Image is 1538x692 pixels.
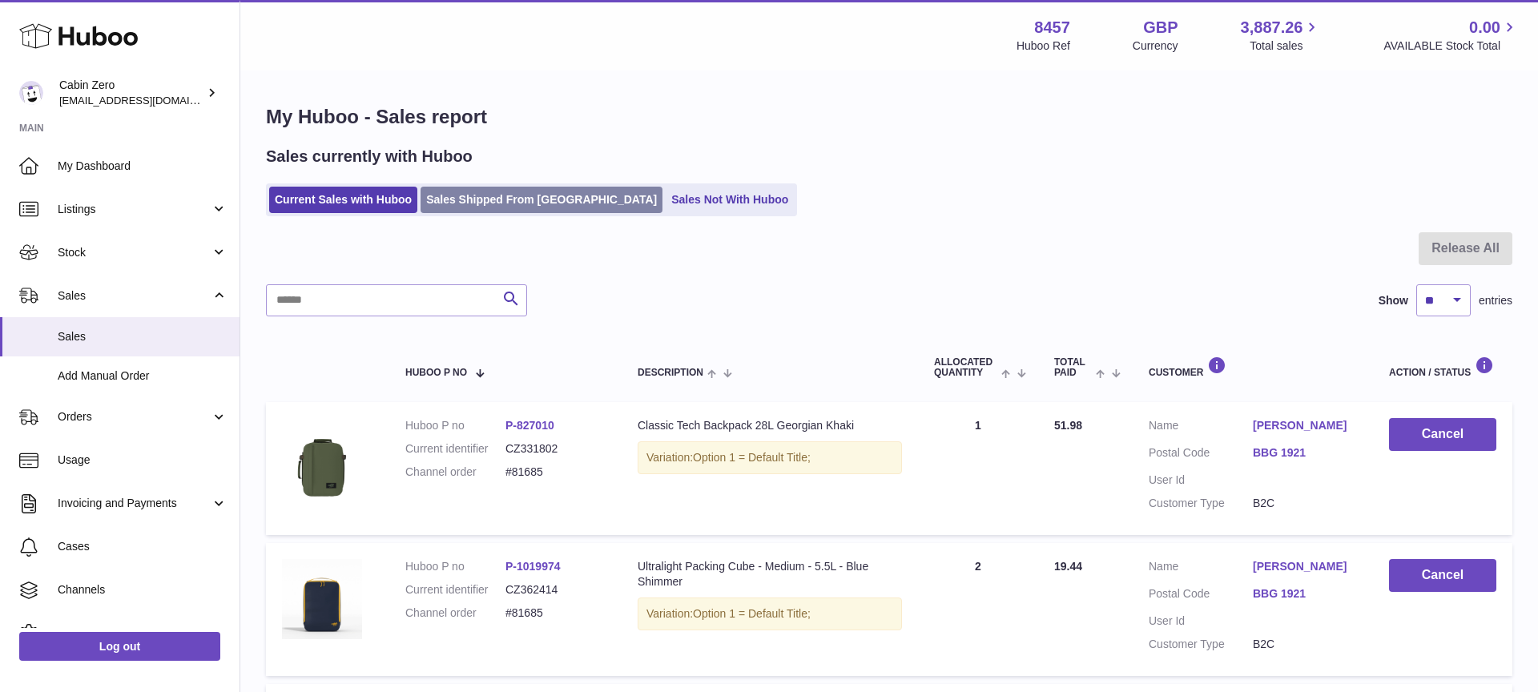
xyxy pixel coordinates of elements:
a: Sales Not With Huboo [666,187,794,213]
dt: Postal Code [1149,445,1253,465]
dt: Huboo P no [405,559,505,574]
a: BBG 1921 [1253,445,1357,461]
span: Add Manual Order [58,368,227,384]
span: 3,887.26 [1241,17,1303,38]
div: Huboo Ref [1017,38,1070,54]
button: Cancel [1389,418,1496,451]
span: Stock [58,245,211,260]
dt: Postal Code [1149,586,1253,605]
dt: Huboo P no [405,418,505,433]
span: Description [638,368,703,378]
dd: CZ331802 [505,441,606,457]
dt: Name [1149,418,1253,437]
a: [PERSON_NAME] [1253,559,1357,574]
span: Invoicing and Payments [58,496,211,511]
dd: B2C [1253,496,1357,511]
div: Variation: [638,441,902,474]
span: Settings [58,626,227,641]
span: entries [1479,293,1512,308]
span: Option 1 = Default Title; [693,451,811,464]
a: 3,887.26 Total sales [1241,17,1322,54]
dt: User Id [1149,473,1253,488]
span: [EMAIL_ADDRESS][DOMAIN_NAME] [59,94,236,107]
td: 1 [918,402,1038,535]
div: Ultralight Packing Cube - Medium - 5.5L - Blue Shimmer [638,559,902,589]
span: My Dashboard [58,159,227,174]
img: ULTRA-LIGHT-2024-M-WEB-Blue-Shimme-FRONT.jpg [282,559,362,639]
dt: Name [1149,559,1253,578]
dt: Channel order [405,605,505,621]
span: Orders [58,409,211,424]
div: Currency [1133,38,1178,54]
span: ALLOCATED Quantity [934,357,997,378]
button: Cancel [1389,559,1496,592]
dt: Current identifier [405,582,505,597]
div: Cabin Zero [59,78,203,108]
h2: Sales currently with Huboo [266,146,473,167]
span: Channels [58,582,227,597]
a: Sales Shipped From [GEOGRAPHIC_DATA] [421,187,662,213]
div: Customer [1149,356,1357,378]
span: Total paid [1054,357,1092,378]
td: 2 [918,543,1038,676]
span: Sales [58,329,227,344]
dd: CZ362414 [505,582,606,597]
span: Total sales [1250,38,1321,54]
label: Show [1379,293,1408,308]
img: huboo@cabinzero.com [19,81,43,105]
a: Log out [19,632,220,661]
span: 51.98 [1054,419,1082,432]
strong: 8457 [1034,17,1070,38]
strong: GBP [1143,17,1178,38]
span: Cases [58,539,227,554]
span: Sales [58,288,211,304]
h1: My Huboo - Sales report [266,104,1512,130]
span: AVAILABLE Stock Total [1383,38,1519,54]
div: Variation: [638,597,902,630]
a: P-827010 [505,419,554,432]
span: Huboo P no [405,368,467,378]
div: Action / Status [1389,356,1496,378]
span: 0.00 [1469,17,1500,38]
div: Classic Tech Backpack 28L Georgian Khaki [638,418,902,433]
dt: Customer Type [1149,637,1253,652]
span: 19.44 [1054,560,1082,573]
span: Usage [58,453,227,468]
dt: Channel order [405,465,505,480]
a: BBG 1921 [1253,586,1357,601]
dd: #81685 [505,465,606,480]
span: Listings [58,202,211,217]
a: [PERSON_NAME] [1253,418,1357,433]
a: 0.00 AVAILABLE Stock Total [1383,17,1519,54]
dt: User Id [1149,614,1253,629]
dt: Current identifier [405,441,505,457]
img: CZ331802-CLASSIC-TECH28L-GEORGIANKHAKI-5.jpg [282,418,362,498]
span: Option 1 = Default Title; [693,607,811,620]
dd: #81685 [505,605,606,621]
dd: B2C [1253,637,1357,652]
a: Current Sales with Huboo [269,187,417,213]
dt: Customer Type [1149,496,1253,511]
a: P-1019974 [505,560,561,573]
